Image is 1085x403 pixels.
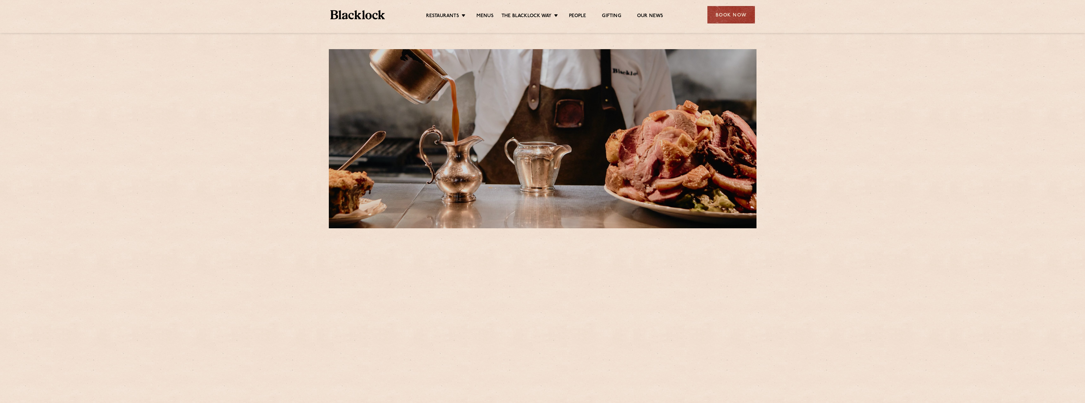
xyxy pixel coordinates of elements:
img: BL_Textured_Logo-footer-cropped.svg [330,10,385,19]
a: Menus [476,13,494,20]
a: People [569,13,586,20]
div: Book Now [707,6,755,23]
a: Our News [637,13,663,20]
a: Gifting [602,13,621,20]
a: Restaurants [426,13,459,20]
a: The Blacklock Way [501,13,552,20]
